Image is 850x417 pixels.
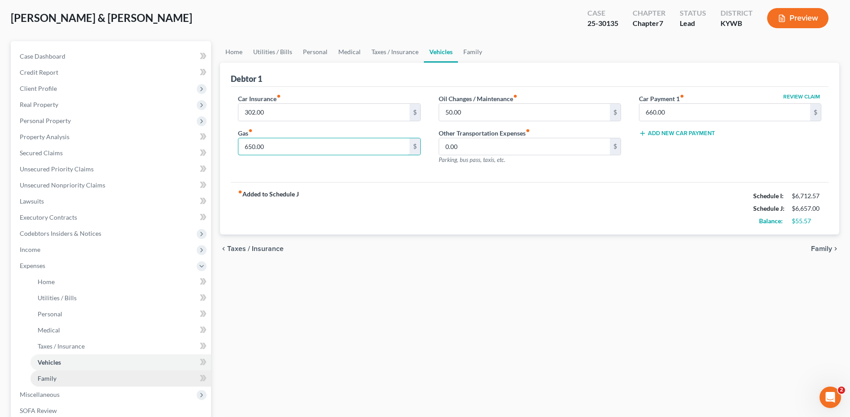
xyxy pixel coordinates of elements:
span: Credit Report [20,68,58,76]
i: chevron_left [220,245,227,252]
div: $ [410,104,420,121]
strong: Schedule J: [753,204,785,212]
div: Chapter [633,8,665,18]
a: Family [458,41,488,63]
span: Expenses [20,262,45,269]
span: 7 [659,19,663,27]
input: -- [639,104,810,121]
div: District [721,8,753,18]
i: fiber_manual_record [526,128,530,133]
span: Codebtors Insiders & Notices [20,230,101,237]
a: Medical [30,322,211,338]
div: $6,657.00 [792,204,821,213]
span: 2 [838,387,845,394]
div: Status [680,8,706,18]
div: $ [610,138,621,155]
span: Personal Property [20,117,71,124]
button: Family chevron_right [811,245,839,252]
label: Other Transportation Expenses [439,128,530,138]
iframe: Intercom live chat [820,387,841,408]
div: Chapter [633,18,665,29]
a: Home [220,41,248,63]
label: Gas [238,128,253,138]
span: Family [38,374,56,382]
input: -- [238,138,409,155]
a: Property Analysis [13,129,211,145]
div: $ [810,104,821,121]
span: Lawsuits [20,197,44,205]
button: chevron_left Taxes / Insurance [220,245,284,252]
span: SOFA Review [20,407,57,414]
span: Unsecured Nonpriority Claims [20,181,105,189]
i: fiber_manual_record [238,190,242,194]
div: $ [610,104,621,121]
a: Credit Report [13,64,211,81]
a: Vehicles [30,354,211,370]
input: -- [238,104,409,121]
span: Family [811,245,832,252]
a: Taxes / Insurance [366,41,424,63]
i: fiber_manual_record [276,94,281,98]
span: Property Analysis [20,133,69,140]
a: Case Dashboard [13,48,211,64]
a: Medical [333,41,366,63]
button: Preview [767,8,828,28]
strong: Added to Schedule J [238,190,299,227]
div: 25-30135 [587,18,618,29]
span: [PERSON_NAME] & [PERSON_NAME] [11,11,192,24]
span: Real Property [20,101,58,108]
a: Utilities / Bills [30,290,211,306]
i: chevron_right [832,245,839,252]
label: Oil Changes / Maintenance [439,94,518,103]
a: Personal [30,306,211,322]
input: -- [439,104,610,121]
span: Taxes / Insurance [38,342,85,350]
strong: Balance: [759,217,783,225]
i: fiber_manual_record [248,128,253,133]
div: $ [410,138,420,155]
div: Debtor 1 [231,73,262,84]
span: Unsecured Priority Claims [20,165,94,173]
span: Miscellaneous [20,391,60,398]
span: Home [38,278,55,285]
i: fiber_manual_record [513,94,518,98]
a: Secured Claims [13,145,211,161]
span: Executory Contracts [20,213,77,221]
button: Review Claim [782,94,821,99]
i: fiber_manual_record [680,94,684,98]
a: Vehicles [424,41,458,63]
input: -- [439,138,610,155]
span: Vehicles [38,358,61,366]
strong: Schedule I: [753,192,784,200]
div: KYWB [721,18,753,29]
div: $55.57 [792,217,821,226]
span: Secured Claims [20,149,63,157]
div: $6,712.57 [792,191,821,200]
a: Family [30,370,211,387]
span: Income [20,246,40,253]
a: Unsecured Nonpriority Claims [13,177,211,193]
div: Case [587,8,618,18]
span: Utilities / Bills [38,294,77,302]
span: Medical [38,326,60,334]
a: Taxes / Insurance [30,338,211,354]
span: Personal [38,310,62,318]
span: Case Dashboard [20,52,65,60]
span: Taxes / Insurance [227,245,284,252]
span: Client Profile [20,85,57,92]
a: Personal [298,41,333,63]
label: Car Payment 1 [639,94,684,103]
a: Unsecured Priority Claims [13,161,211,177]
span: Parking, bus pass, taxis, etc. [439,156,505,163]
label: Car Insurance [238,94,281,103]
a: Home [30,274,211,290]
a: Executory Contracts [13,209,211,226]
a: Lawsuits [13,193,211,209]
button: Add New Car Payment [639,130,715,137]
a: Utilities / Bills [248,41,298,63]
div: Lead [680,18,706,29]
